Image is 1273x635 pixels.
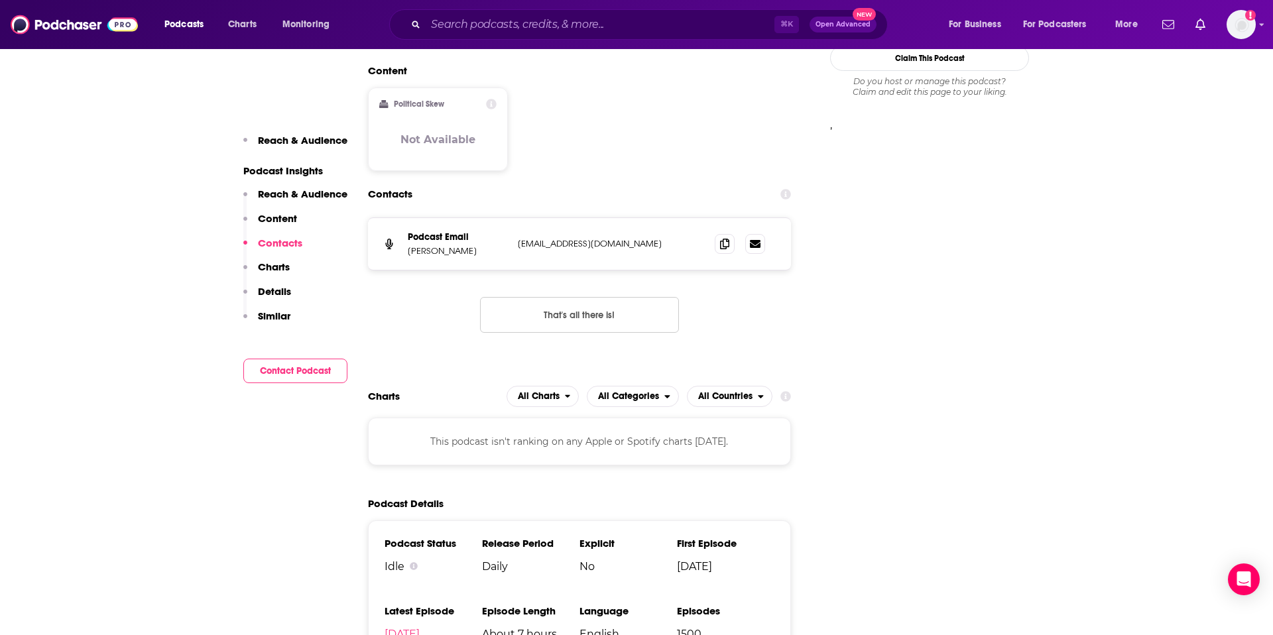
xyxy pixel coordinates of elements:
[853,8,877,21] span: New
[830,45,1029,71] button: Claim This Podcast
[385,560,482,573] div: Idle
[243,164,347,177] p: Podcast Insights
[368,64,780,77] h2: Content
[687,386,772,407] button: open menu
[1228,563,1260,595] div: Open Intercom Messenger
[1023,15,1087,34] span: For Podcasters
[579,605,677,617] h3: Language
[677,537,774,549] h3: First Episode
[518,392,560,401] span: All Charts
[258,134,347,146] p: Reach & Audience
[243,237,302,261] button: Contacts
[258,212,297,225] p: Content
[408,245,507,257] p: [PERSON_NAME]
[385,537,482,549] h3: Podcast Status
[482,537,579,549] h3: Release Period
[164,15,204,34] span: Podcasts
[243,310,290,334] button: Similar
[1106,14,1154,35] button: open menu
[219,14,265,35] a: Charts
[368,497,444,510] h2: Podcast Details
[243,134,347,158] button: Reach & Audience
[598,392,659,401] span: All Categories
[587,386,679,407] button: open menu
[243,285,291,310] button: Details
[482,605,579,617] h3: Episode Length
[1227,10,1256,39] img: User Profile
[1190,13,1211,36] a: Show notifications dropdown
[368,182,412,207] h2: Contacts
[940,14,1018,35] button: open menu
[258,260,290,273] p: Charts
[1227,10,1256,39] span: Logged in as carolinejames
[408,231,507,243] p: Podcast Email
[949,15,1001,34] span: For Business
[1014,14,1106,35] button: open menu
[368,390,400,402] h2: Charts
[11,12,138,37] img: Podchaser - Follow, Share and Rate Podcasts
[482,560,579,573] span: Daily
[243,359,347,383] button: Contact Podcast
[258,310,290,322] p: Similar
[830,76,1029,97] div: Claim and edit this page to your liking.
[1227,10,1256,39] button: Show profile menu
[677,605,774,617] h3: Episodes
[579,560,677,573] span: No
[243,260,290,285] button: Charts
[1115,15,1138,34] span: More
[368,418,791,465] div: This podcast isn't ranking on any Apple or Spotify charts [DATE].
[677,560,774,573] span: [DATE]
[273,14,347,35] button: open menu
[385,605,482,617] h3: Latest Episode
[243,188,347,212] button: Reach & Audience
[243,212,297,237] button: Content
[480,297,679,333] button: Nothing here.
[810,17,877,32] button: Open AdvancedNew
[774,16,799,33] span: ⌘ K
[258,285,291,298] p: Details
[402,9,900,40] div: Search podcasts, credits, & more...
[282,15,330,34] span: Monitoring
[587,386,679,407] h2: Categories
[228,15,257,34] span: Charts
[816,21,871,28] span: Open Advanced
[698,392,753,401] span: All Countries
[258,237,302,249] p: Contacts
[426,14,774,35] input: Search podcasts, credits, & more...
[400,133,475,146] h3: Not Available
[507,386,579,407] h2: Platforms
[155,14,221,35] button: open menu
[579,537,677,549] h3: Explicit
[518,238,694,249] p: [EMAIL_ADDRESS][DOMAIN_NAME]
[394,99,444,109] h2: Political Skew
[1157,13,1180,36] a: Show notifications dropdown
[830,76,1029,87] span: Do you host or manage this podcast?
[687,386,772,407] h2: Countries
[1245,10,1256,21] svg: Add a profile image
[507,386,579,407] button: open menu
[258,188,347,200] p: Reach & Audience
